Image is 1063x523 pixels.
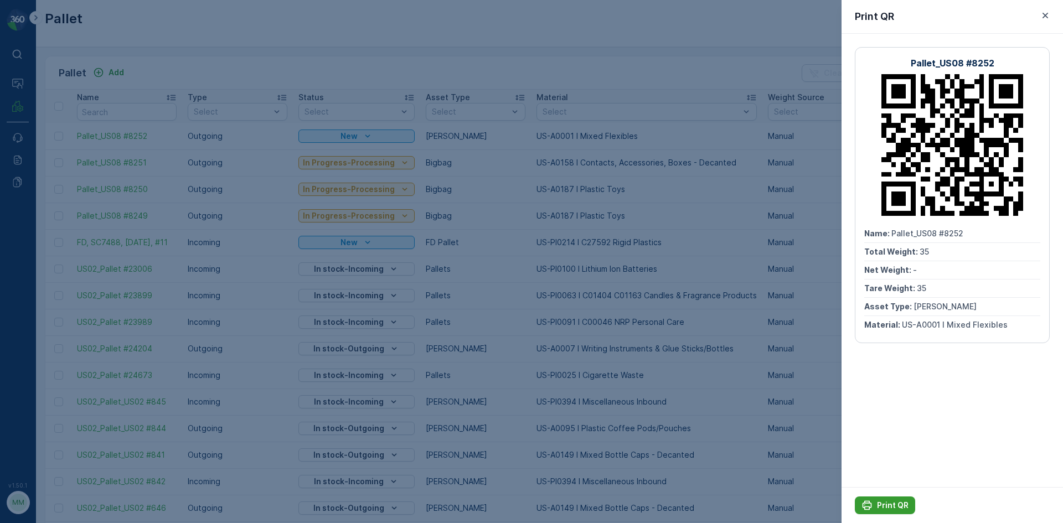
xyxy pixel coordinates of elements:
[864,302,914,311] span: Asset Type :
[9,236,62,246] span: Tare Weight :
[59,255,85,264] span: Bigbag
[864,229,891,238] span: Name :
[9,200,65,209] span: Total Weight :
[891,229,963,238] span: Pallet_US08 #8252
[913,265,917,275] span: -
[9,218,58,227] span: Net Weight :
[855,496,915,514] button: Print QR
[917,283,926,293] span: 35
[864,247,920,256] span: Total Weight :
[9,182,37,191] span: Name :
[920,247,929,256] span: 35
[864,283,917,293] span: Tare Weight :
[864,320,902,329] span: Material :
[58,218,62,227] span: -
[877,500,909,511] p: Print QR
[9,273,47,282] span: Material :
[47,273,252,282] span: US-A0158 I Contacts, Accessories, Boxes - Decanted
[864,265,913,275] span: Net Weight :
[65,200,74,209] span: 50
[9,255,59,264] span: Asset Type :
[489,9,571,23] p: Pallet_US08 #8251
[914,302,977,311] span: [PERSON_NAME]
[911,56,994,70] p: Pallet_US08 #8252
[37,182,107,191] span: Pallet_US08 #8251
[855,9,894,24] p: Print QR
[902,320,1008,329] span: US-A0001 I Mixed Flexibles
[62,236,71,246] span: 50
